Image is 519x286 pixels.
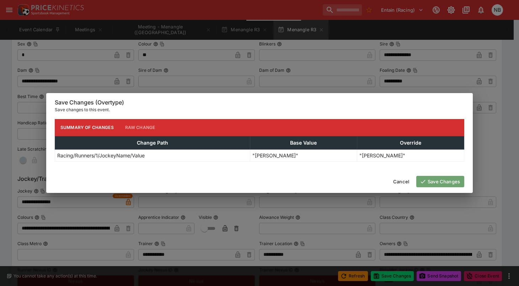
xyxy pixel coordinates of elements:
th: Override [357,136,464,149]
td: "[PERSON_NAME]" [357,149,464,161]
td: "[PERSON_NAME]" [250,149,357,161]
h6: Save Changes (Overtype) [55,99,464,106]
th: Change Path [55,136,250,149]
th: Base Value [250,136,357,149]
p: Save changes to this event. [55,106,464,113]
p: Racing/Runners/1/JockeyName/Value [57,152,145,159]
button: Raw Change [119,119,161,136]
button: Summary of Changes [55,119,119,136]
button: Cancel [389,176,413,187]
button: Save Changes [416,176,464,187]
